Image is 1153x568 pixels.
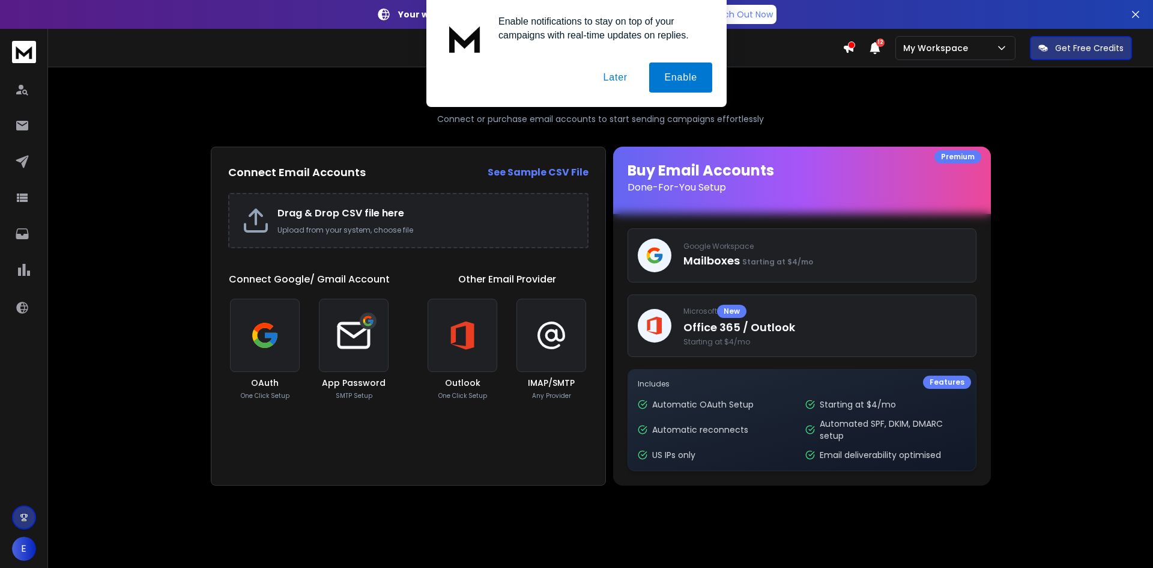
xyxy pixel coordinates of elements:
[437,113,764,125] p: Connect or purchase email accounts to start sending campaigns effortlessly
[489,14,712,42] div: Enable notifications to stay on top of your campaigns with real-time updates on replies.
[683,305,966,318] p: Microsoft
[638,379,966,389] p: Includes
[277,225,575,235] p: Upload from your system, choose file
[228,164,366,181] h2: Connect Email Accounts
[820,418,966,442] p: Automated SPF, DKIM, DMARC setup
[229,272,390,287] h1: Connect Google/ Gmail Account
[820,399,896,411] p: Starting at $4/mo
[683,319,966,336] p: Office 365 / Outlook
[742,257,813,267] span: Starting at $4/mo
[322,377,386,389] h3: App Password
[649,63,712,93] button: Enable
[532,391,571,400] p: Any Provider
[628,161,976,195] h1: Buy Email Accounts
[652,424,748,436] p: Automatic reconnects
[923,376,971,389] div: Features
[652,399,754,411] p: Automatic OAuth Setup
[12,537,36,561] button: E
[683,337,966,347] span: Starting at $4/mo
[277,206,575,221] h2: Drag & Drop CSV file here
[251,377,279,389] h3: OAuth
[458,272,556,287] h1: Other Email Provider
[934,150,981,163] div: Premium
[445,377,480,389] h3: Outlook
[683,252,966,269] p: Mailboxes
[628,180,976,195] p: Done-For-You Setup
[441,14,489,63] img: notification icon
[683,242,966,251] p: Google Workspace
[336,391,372,400] p: SMTP Setup
[820,449,941,461] p: Email deliverability optimised
[528,377,575,389] h3: IMAP/SMTP
[488,165,589,179] strong: See Sample CSV File
[588,63,642,93] button: Later
[241,391,289,400] p: One Click Setup
[438,391,487,400] p: One Click Setup
[488,165,589,180] a: See Sample CSV File
[652,449,695,461] p: US IPs only
[717,305,746,318] div: New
